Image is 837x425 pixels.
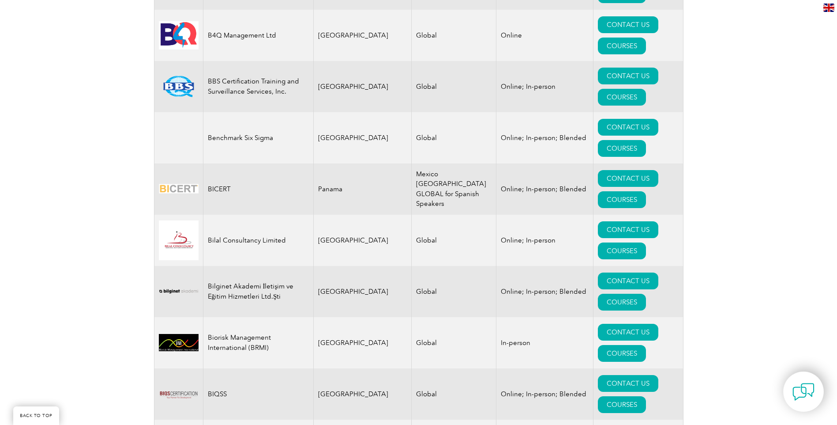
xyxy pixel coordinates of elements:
a: CONTACT US [598,170,658,187]
img: 9db4b902-10da-eb11-bacb-002248158a6d-logo.jpg [159,21,199,49]
td: Online; In-person; Blended [496,266,593,317]
td: Panama [313,163,412,215]
td: Global [412,266,496,317]
td: Global [412,215,496,266]
td: [GEOGRAPHIC_DATA] [313,368,412,420]
td: Online; In-person [496,61,593,112]
img: 13dcf6a5-49c1-ed11-b597-0022481565fd-logo.png [159,374,199,414]
a: COURSES [598,294,646,311]
img: contact-chat.png [792,381,814,403]
td: Online; In-person; Blended [496,112,593,163]
td: Global [412,61,496,112]
a: CONTACT US [598,16,658,33]
a: CONTACT US [598,273,658,289]
td: In-person [496,317,593,368]
img: a1985bb7-a6fe-eb11-94ef-002248181dbe-logo.png [159,281,199,302]
a: COURSES [598,396,646,413]
td: [GEOGRAPHIC_DATA] [313,61,412,112]
td: [GEOGRAPHIC_DATA] [313,266,412,317]
td: B4Q Management Ltd [203,10,313,61]
td: [GEOGRAPHIC_DATA] [313,10,412,61]
a: CONTACT US [598,375,658,392]
td: Global [412,10,496,61]
td: Global [412,112,496,163]
img: 81a8cf56-15af-ea11-a812-000d3a79722d-logo.png [159,76,199,97]
a: CONTACT US [598,324,658,341]
td: Mexico [GEOGRAPHIC_DATA] GLOBAL for Spanish Speakers [412,163,496,215]
td: Benchmark Six Sigma [203,112,313,163]
td: [GEOGRAPHIC_DATA] [313,317,412,368]
a: COURSES [598,243,646,259]
td: [GEOGRAPHIC_DATA] [313,112,412,163]
td: BBS Certification Training and Surveillance Services, Inc. [203,61,313,112]
td: Global [412,368,496,420]
td: Online; In-person; Blended [496,368,593,420]
td: [GEOGRAPHIC_DATA] [313,215,412,266]
td: BICERT [203,163,313,215]
img: d424547b-a6e0-e911-a812-000d3a795b83-logo.png [159,178,199,200]
td: Online; In-person; Blended [496,163,593,215]
img: d01771b9-0638-ef11-a316-00224812a81c-logo.jpg [159,334,199,351]
td: Global [412,317,496,368]
img: en [823,4,834,12]
a: COURSES [598,191,646,208]
a: CONTACT US [598,221,658,238]
a: COURSES [598,140,646,157]
td: Online [496,10,593,61]
td: Bilal Consultancy Limited [203,215,313,266]
td: Bilginet Akademi İletişim ve Eğitim Hizmetleri Ltd.Şti [203,266,313,317]
td: Biorisk Management International (BRMI) [203,317,313,368]
a: CONTACT US [598,68,658,84]
a: CONTACT US [598,119,658,136]
td: Online; In-person [496,215,593,266]
a: COURSES [598,89,646,106]
a: COURSES [598,38,646,54]
a: BACK TO TOP [13,406,59,425]
a: COURSES [598,345,646,362]
td: BIQSS [203,368,313,420]
img: 2f91f213-be97-eb11-b1ac-00224815388c-logo.jpg [159,220,199,260]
